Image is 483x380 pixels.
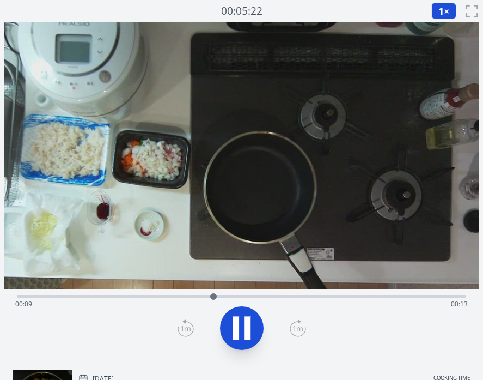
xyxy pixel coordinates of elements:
[15,299,32,309] span: 00:09
[431,3,456,19] button: 1×
[438,4,444,17] span: 1
[221,3,262,19] a: 00:05:22
[451,299,468,309] span: 00:13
